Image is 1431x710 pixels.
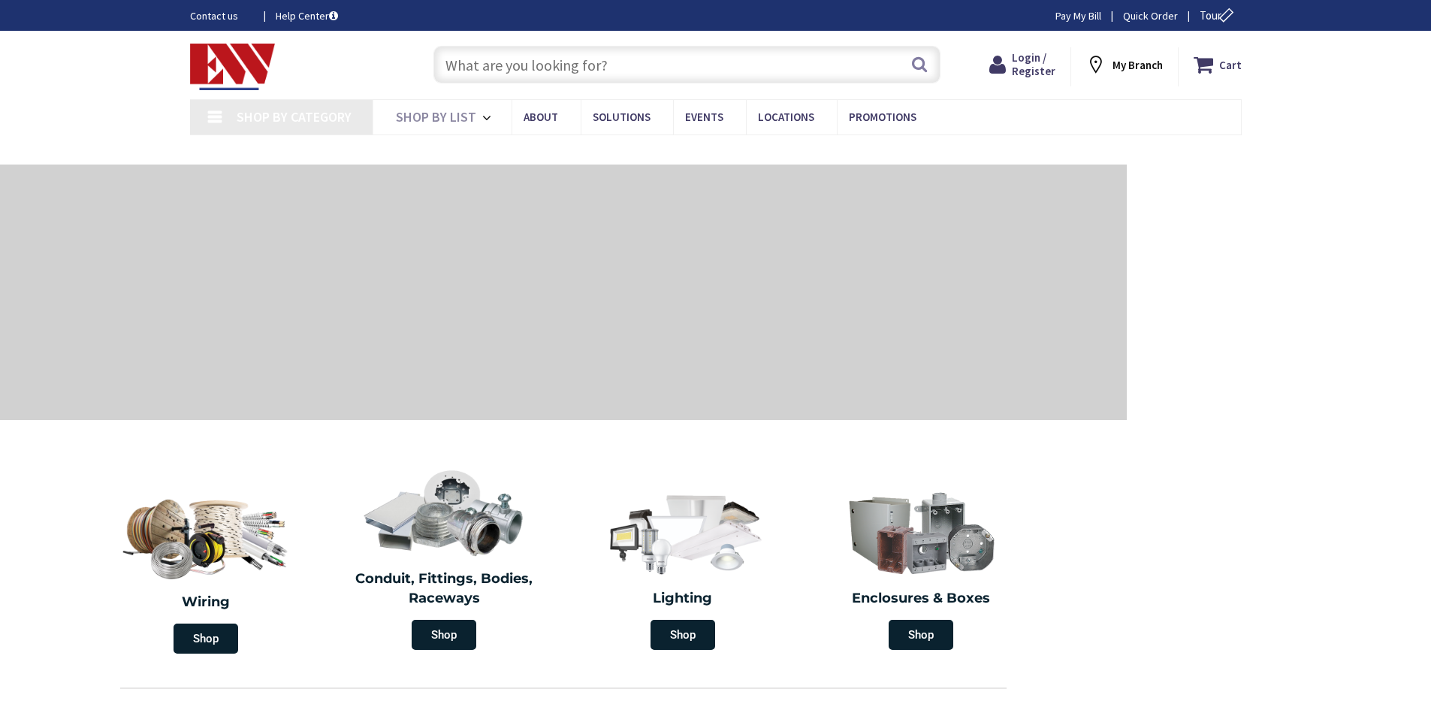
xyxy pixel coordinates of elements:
[1200,8,1238,23] span: Tour
[989,51,1055,78] a: Login / Register
[337,570,553,608] h2: Conduit, Fittings, Bodies, Raceways
[1012,50,1055,78] span: Login / Register
[758,110,814,124] span: Locations
[1194,51,1242,78] a: Cart
[190,44,276,90] img: Electrical Wholesalers, Inc.
[94,593,318,612] h2: Wiring
[237,108,352,125] span: Shop By Category
[651,620,715,650] span: Shop
[1219,51,1242,78] strong: Cart
[190,8,252,23] a: Contact us
[524,110,558,124] span: About
[396,108,476,125] span: Shop By List
[1112,58,1163,72] strong: My Branch
[567,481,799,657] a: Lighting Shop
[1085,51,1163,78] div: My Branch
[849,110,916,124] span: Promotions
[685,110,723,124] span: Events
[889,620,953,650] span: Shop
[814,589,1030,609] h2: Enclosures & Boxes
[575,589,791,609] h2: Lighting
[806,481,1037,657] a: Enclosures & Boxes Shop
[433,46,940,83] input: What are you looking for?
[86,481,325,661] a: Wiring Shop
[329,461,560,657] a: Conduit, Fittings, Bodies, Raceways Shop
[1055,8,1101,23] a: Pay My Bill
[1123,8,1178,23] a: Quick Order
[174,624,238,654] span: Shop
[276,8,338,23] a: Help Center
[593,110,651,124] span: Solutions
[412,620,476,650] span: Shop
